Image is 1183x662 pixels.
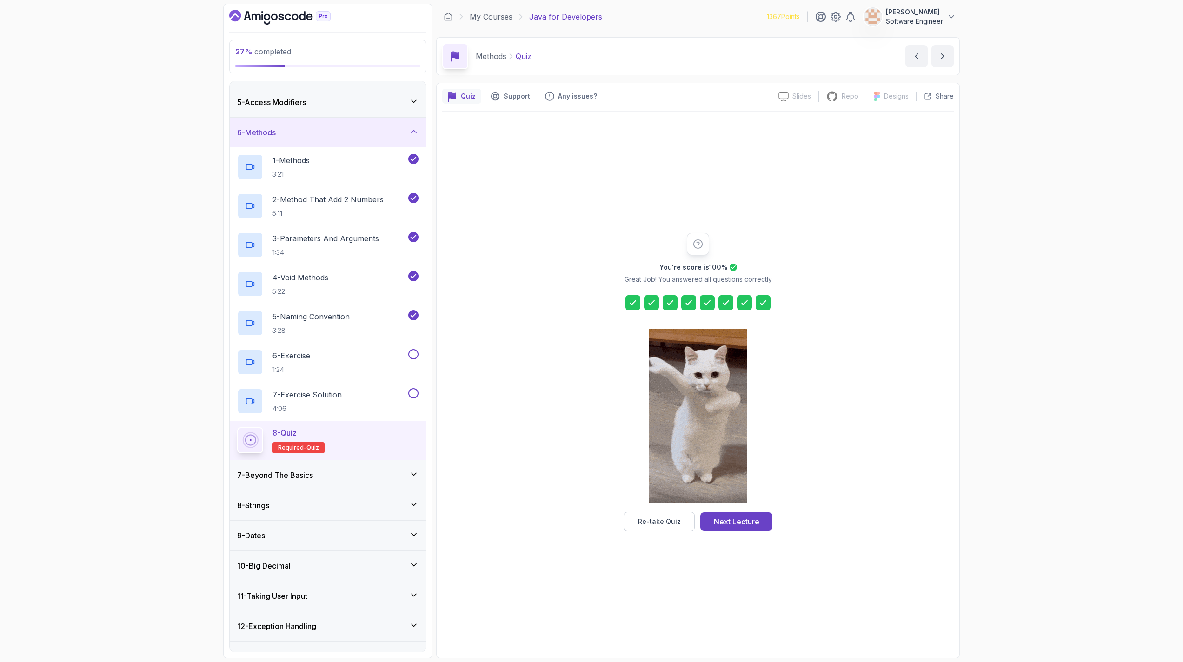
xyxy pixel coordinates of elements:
[237,232,419,258] button: 3-Parameters And Arguments1:34
[714,516,759,527] div: Next Lecture
[444,12,453,21] a: Dashboard
[230,581,426,611] button: 11-Taking User Input
[237,530,265,541] h3: 9 - Dates
[272,272,328,283] p: 4 - Void Methods
[485,89,536,104] button: Support button
[306,444,319,451] span: quiz
[237,193,419,219] button: 2-Method That Add 2 Numbers5:11
[272,287,328,296] p: 5:22
[461,92,476,101] p: Quiz
[237,500,269,511] h3: 8 - Strings
[230,87,426,117] button: 5-Access Modifiers
[237,470,313,481] h3: 7 - Beyond The Basics
[864,8,882,26] img: user profile image
[272,155,310,166] p: 1 - Methods
[230,611,426,641] button: 12-Exception Handling
[516,51,532,62] p: Quiz
[272,233,379,244] p: 3 - Parameters And Arguments
[624,512,695,531] button: Re-take Quiz
[237,560,291,571] h3: 10 - Big Decimal
[229,10,352,25] a: Dashboard
[884,92,909,101] p: Designs
[237,271,419,297] button: 4-Void Methods5:22
[230,118,426,147] button: 6-Methods
[237,590,307,602] h3: 11 - Taking User Input
[931,45,954,67] button: next content
[272,248,379,257] p: 1:34
[886,7,943,17] p: [PERSON_NAME]
[235,47,291,56] span: completed
[272,326,350,335] p: 3:28
[230,521,426,550] button: 9-Dates
[539,89,603,104] button: Feedback button
[237,388,419,414] button: 7-Exercise Solution4:06
[230,460,426,490] button: 7-Beyond The Basics
[886,17,943,26] p: Software Engineer
[470,11,512,22] a: My Courses
[237,97,306,108] h3: 5 - Access Modifiers
[558,92,597,101] p: Any issues?
[278,444,306,451] span: Required-
[272,389,342,400] p: 7 - Exercise Solution
[272,427,297,438] p: 8 - Quiz
[864,7,956,26] button: user profile image[PERSON_NAME]Software Engineer
[237,349,419,375] button: 6-Exercise1:24
[649,329,747,503] img: cool-cat
[237,651,313,662] h3: 13 - Working With Files
[792,92,811,101] p: Slides
[767,12,800,21] p: 1367 Points
[272,350,310,361] p: 6 - Exercise
[625,275,772,284] p: Great Job! You answered all questions correctly
[230,490,426,520] button: 8-Strings
[230,551,426,581] button: 10-Big Decimal
[638,517,681,526] div: Re-take Quiz
[842,92,858,101] p: Repo
[237,427,419,453] button: 8-QuizRequired-quiz
[529,11,602,22] p: Java for Developers
[700,512,772,531] button: Next Lecture
[237,154,419,180] button: 1-Methods3:21
[272,311,350,322] p: 5 - Naming Convention
[476,51,506,62] p: Methods
[916,92,954,101] button: Share
[237,310,419,336] button: 5-Naming Convention3:28
[272,209,384,218] p: 5:11
[659,263,728,272] h2: You're score is 100 %
[272,404,342,413] p: 4:06
[936,92,954,101] p: Share
[442,89,481,104] button: quiz button
[504,92,530,101] p: Support
[237,127,276,138] h3: 6 - Methods
[272,194,384,205] p: 2 - Method That Add 2 Numbers
[272,170,310,179] p: 3:21
[237,621,316,632] h3: 12 - Exception Handling
[272,365,310,374] p: 1:24
[905,45,928,67] button: previous content
[235,47,253,56] span: 27 %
